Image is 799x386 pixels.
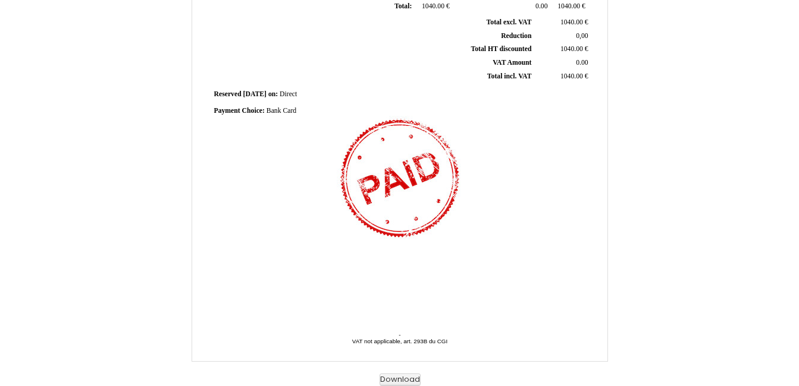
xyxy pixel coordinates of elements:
td: € [534,69,590,83]
span: 1040.00 [557,2,580,10]
span: Direct [280,90,297,98]
span: 0.00 [576,59,588,67]
span: [DATE] [243,90,267,98]
span: 1040.00 [560,18,583,26]
span: Total excl. VAT [487,18,532,26]
td: € [534,16,590,29]
span: 0,00 [576,32,588,40]
span: Reserved [214,90,242,98]
span: VAT not applicable, art. 293B du CGI [352,338,447,344]
button: Download [380,374,421,386]
span: VAT Amount [493,59,531,67]
span: 1040.00 [560,45,583,53]
span: 1040.00 [560,72,583,80]
span: 0.00 [535,2,547,10]
span: Payment Choice: [214,107,265,115]
span: - [399,331,400,338]
span: Total HT discounted [471,45,531,53]
span: 1040.00 [422,2,444,10]
td: € [534,43,590,56]
span: Reduction [501,32,531,40]
span: on: [268,90,278,98]
span: Total: [394,2,412,10]
span: Total incl. VAT [487,72,532,80]
span: Bank Card [267,107,296,115]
